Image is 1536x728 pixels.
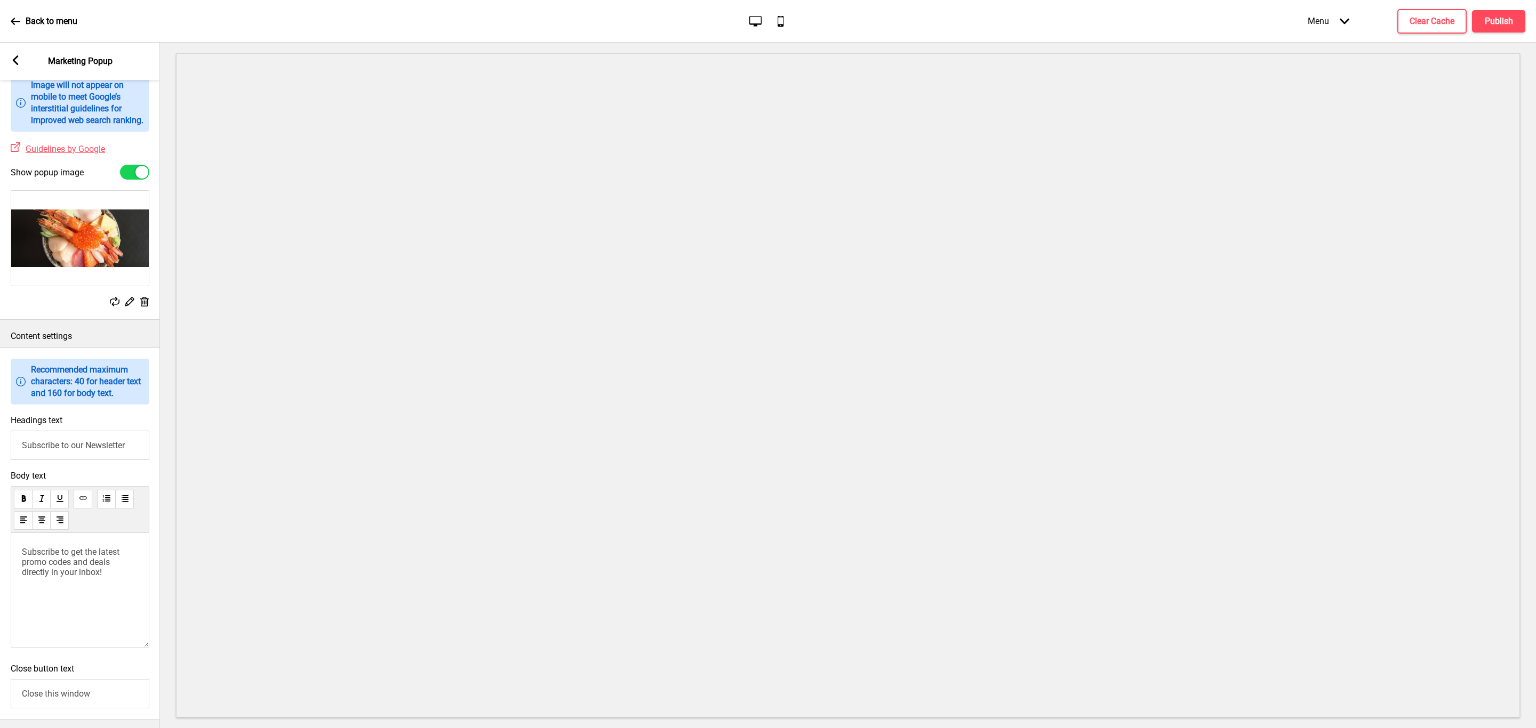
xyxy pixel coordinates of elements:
label: Headings text [11,415,62,425]
p: Back to menu [26,15,77,27]
button: italic [32,490,51,508]
p: Marketing Popup [48,55,113,67]
button: link [74,490,92,508]
h4: Publish [1485,15,1513,27]
p: Image will not appear on mobile to meet Google’s interstitial guidelines for improved web search ... [31,79,144,126]
span: Subscribe to get the latest promo codes and deals directly in your inbox! [22,547,122,577]
span: Body text [11,471,149,481]
button: unorderedList [115,490,134,508]
button: Clear Cache [1397,9,1467,34]
button: alignLeft [14,511,33,530]
span: Guidelines by Google [26,144,105,154]
a: Guidelines by Google [20,144,105,154]
p: Content settings [11,330,149,342]
h4: Clear Cache [1410,15,1454,27]
button: bold [14,490,33,508]
button: orderedList [97,490,116,508]
p: Recommended maximum characters: 40 for header text and 160 for body text. [31,364,144,399]
a: Back to menu [11,7,77,36]
button: alignRight [50,511,69,530]
label: Close button text [11,664,74,674]
img: Image [11,191,149,286]
button: alignCenter [32,511,51,530]
button: Publish [1472,10,1525,33]
div: Menu [1297,5,1360,37]
label: Show popup image [11,167,84,177]
button: underline [50,490,69,508]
